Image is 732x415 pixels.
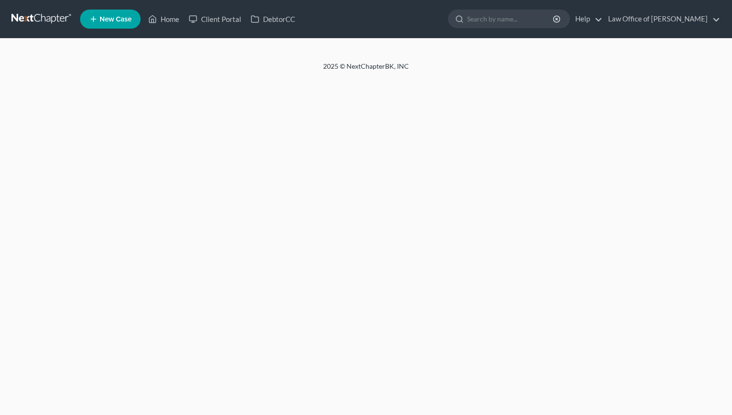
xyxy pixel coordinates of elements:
a: Help [570,10,602,28]
span: New Case [100,16,132,23]
a: Home [143,10,184,28]
input: Search by name... [467,10,554,28]
a: Client Portal [184,10,246,28]
a: Law Office of [PERSON_NAME] [603,10,720,28]
a: DebtorCC [246,10,300,28]
div: 2025 © NextChapterBK, INC [94,62,638,79]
